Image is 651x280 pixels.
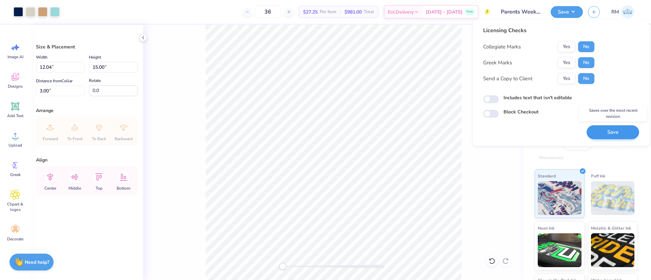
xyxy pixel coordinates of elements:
[364,8,374,16] span: Total
[7,236,23,242] span: Decorate
[10,172,21,177] span: Greek
[36,77,73,85] label: Distance from Collar
[608,5,637,19] a: RM
[558,73,575,84] button: Yes
[538,224,554,232] span: Neon Ink
[587,125,639,139] button: Save
[483,75,532,83] div: Send a Copy to Client
[483,43,521,51] div: Collegiate Marks
[36,107,138,114] div: Arrange
[68,186,81,191] span: Middle
[578,41,594,52] button: No
[279,263,286,270] div: Accessibility label
[36,43,138,50] div: Size & Placement
[578,73,594,84] button: No
[8,143,22,148] span: Upload
[96,186,102,191] span: Top
[578,57,594,68] button: No
[36,156,138,164] div: Align
[255,6,281,18] input: – –
[611,8,619,16] span: RM
[8,84,23,89] span: Designs
[89,53,101,61] label: Height
[535,153,568,163] div: Rhinestones
[4,201,26,212] span: Clipart & logos
[89,77,101,85] label: Rotate
[504,94,572,101] label: Includes text that isn't editable
[320,8,336,16] span: Per Item
[538,181,581,215] img: Standard
[388,8,414,16] span: Est. Delivery
[483,59,512,67] div: Greek Marks
[25,259,49,265] strong: Need help?
[504,108,538,115] label: Block Checkout
[467,9,473,14] span: Free
[496,5,546,19] input: Untitled Design
[591,172,605,179] span: Puff Ink
[579,106,647,121] div: Saves over the most recent revision
[591,224,631,232] span: Metallic & Glitter Ink
[44,186,56,191] span: Center
[36,53,47,61] label: Width
[538,172,556,179] span: Standard
[426,8,462,16] span: [DATE] - [DATE]
[538,233,581,267] img: Neon Ink
[591,181,635,215] img: Puff Ink
[558,57,575,68] button: Yes
[7,54,23,60] span: Image AI
[117,186,130,191] span: Bottom
[558,41,575,52] button: Yes
[303,8,318,16] span: $27.25
[621,5,634,19] img: Roberta Manuel
[551,6,583,18] button: Save
[591,233,635,267] img: Metallic & Glitter Ink
[344,8,362,16] span: $981.00
[7,113,23,119] span: Add Text
[483,26,594,35] div: Licensing Checks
